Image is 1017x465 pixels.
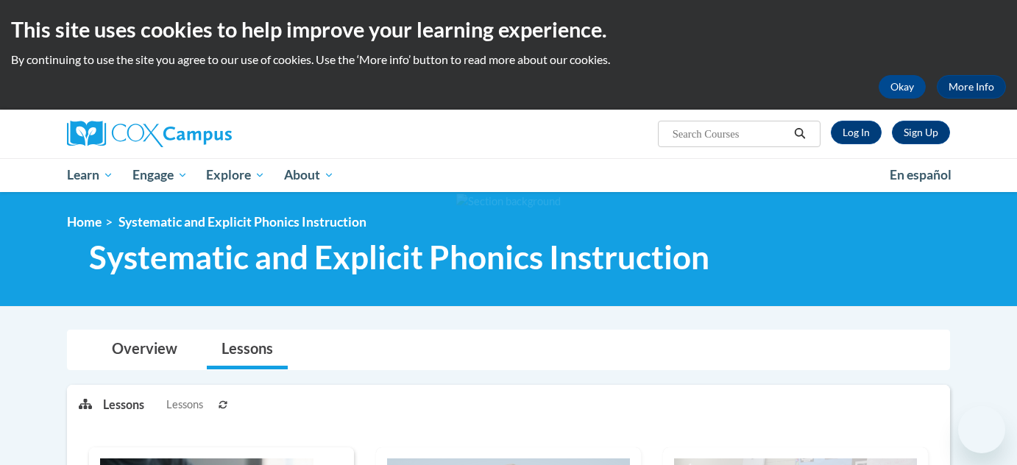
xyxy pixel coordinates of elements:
[284,166,334,184] span: About
[207,330,288,369] a: Lessons
[892,121,950,144] a: Register
[671,125,789,143] input: Search Courses
[879,75,926,99] button: Okay
[456,194,561,210] img: Section background
[103,397,144,413] p: Lessons
[937,75,1006,99] a: More Info
[67,121,347,147] a: Cox Campus
[67,166,113,184] span: Learn
[890,167,952,182] span: En español
[67,214,102,230] a: Home
[789,125,811,143] button: Search
[123,158,197,192] a: Engage
[57,158,123,192] a: Learn
[196,158,274,192] a: Explore
[11,15,1006,44] h2: This site uses cookies to help improve your learning experience.
[11,52,1006,68] p: By continuing to use the site you agree to our use of cookies. Use the ‘More info’ button to read...
[206,166,265,184] span: Explore
[89,238,709,277] span: Systematic and Explicit Phonics Instruction
[67,121,232,147] img: Cox Campus
[274,158,344,192] a: About
[166,397,203,413] span: Lessons
[958,406,1005,453] iframe: Button to launch messaging window
[132,166,188,184] span: Engage
[45,158,972,192] div: Main menu
[831,121,882,144] a: Log In
[118,214,366,230] span: Systematic and Explicit Phonics Instruction
[880,160,961,191] a: En español
[97,330,192,369] a: Overview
